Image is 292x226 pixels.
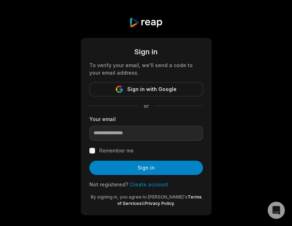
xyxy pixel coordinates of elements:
a: Privacy Policy [144,201,174,206]
button: Sign in with Google [89,82,203,96]
div: Sign in [89,46,203,57]
a: Terms of Services [117,194,202,206]
a: Create account [130,181,168,187]
span: & [142,201,144,206]
div: To verify your email, we'll send a code to your email address. [89,61,203,76]
div: Open Intercom Messenger [268,202,285,219]
label: Remember me [99,146,134,155]
button: Sign in [89,161,203,175]
span: By signing in, you agree to [PERSON_NAME]'s [91,194,188,200]
span: Sign in with Google [127,85,177,94]
span: or [138,102,154,110]
span: Not registered? [89,181,128,187]
label: Your email [89,115,203,123]
span: . [174,201,175,206]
